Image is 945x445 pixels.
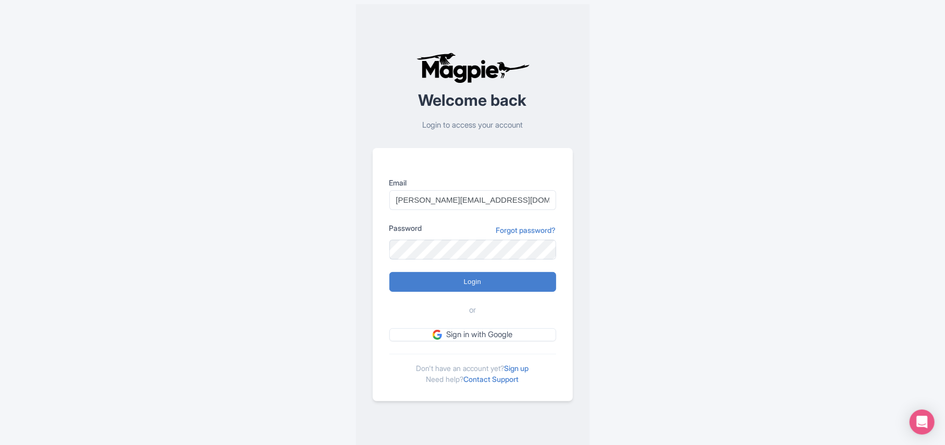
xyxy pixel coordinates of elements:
[469,304,476,316] span: or
[373,92,573,109] h2: Welcome back
[414,52,531,83] img: logo-ab69f6fb50320c5b225c76a69d11143b.png
[464,375,519,384] a: Contact Support
[373,119,573,131] p: Login to access your account
[389,328,556,341] a: Sign in with Google
[389,177,556,188] label: Email
[389,190,556,210] input: you@example.com
[505,364,529,373] a: Sign up
[389,222,422,233] label: Password
[496,225,556,236] a: Forgot password?
[433,330,442,339] img: google.svg
[389,354,556,385] div: Don't have an account yet? Need help?
[910,410,935,435] div: Open Intercom Messenger
[389,272,556,292] input: Login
